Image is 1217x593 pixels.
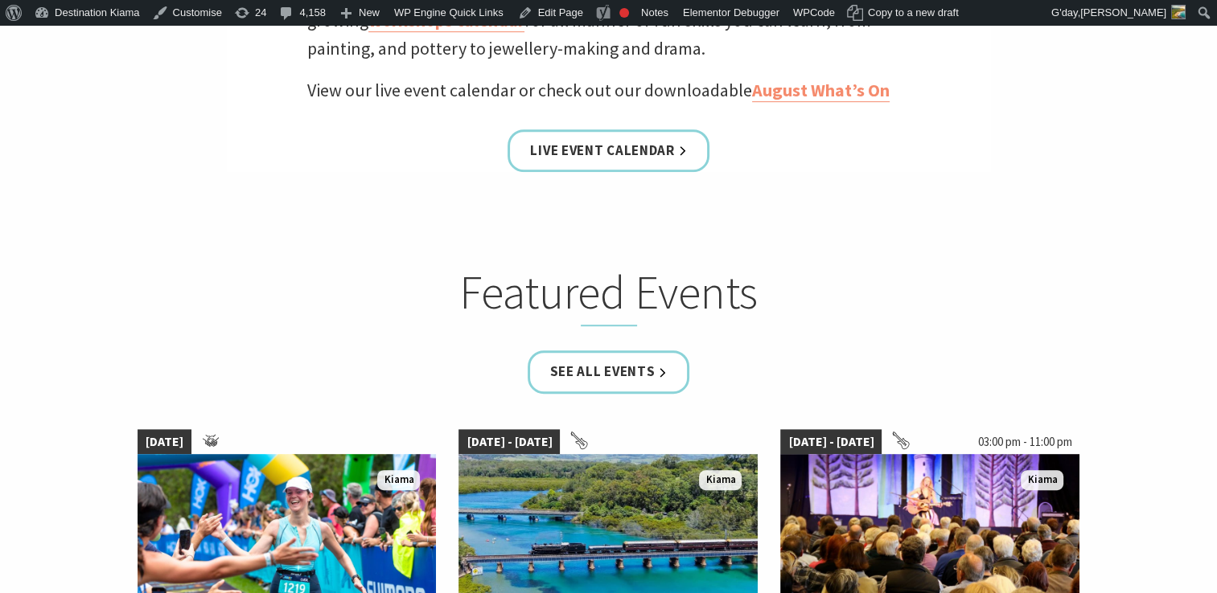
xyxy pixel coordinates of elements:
[528,350,690,393] a: See all Events
[458,429,560,455] span: [DATE] - [DATE]
[1021,470,1063,490] span: Kiama
[619,8,629,18] div: Focus keyphrase not set
[294,264,924,327] h2: Featured Events
[780,429,882,455] span: [DATE] - [DATE]
[508,129,709,172] a: Live Event Calendar
[307,76,911,104] p: View our live event calendar or check out our downloadable
[377,470,420,490] span: Kiama
[969,429,1079,455] span: 03:00 pm - 11:00 pm
[138,429,191,455] span: [DATE]
[1080,6,1166,18] span: [PERSON_NAME]
[699,470,742,490] span: Kiama
[752,79,890,102] a: August What’s On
